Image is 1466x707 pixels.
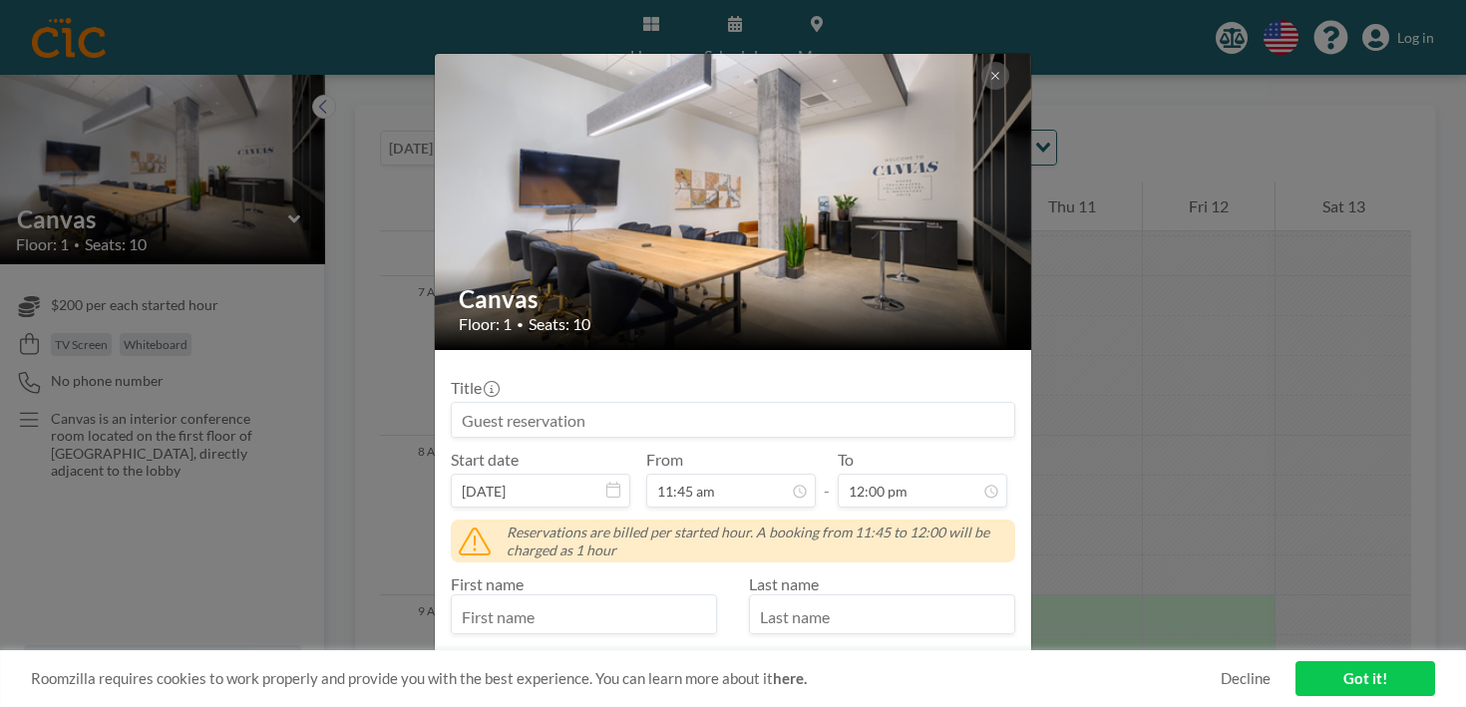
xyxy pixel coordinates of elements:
a: Decline [1221,669,1271,688]
label: To [838,450,854,470]
a: Got it! [1295,661,1435,696]
label: Last name [749,574,819,593]
label: From [646,450,683,470]
input: First name [452,599,716,633]
span: Roomzilla requires cookies to work properly and provide you with the best experience. You can lea... [31,669,1221,688]
span: • [517,317,524,332]
span: Seats: 10 [529,314,590,334]
label: Start date [451,450,519,470]
span: Reservations are billed per started hour. A booking from 11:45 to 12:00 will be charged as 1 hour [507,524,1007,558]
a: here. [773,669,807,687]
label: Title [451,378,498,398]
span: Floor: 1 [459,314,512,334]
input: Last name [750,599,1014,633]
label: First name [451,574,524,593]
h2: Canvas [459,284,1009,314]
img: 537.jpg [435,3,1033,402]
input: Guest reservation [452,403,1014,437]
span: - [824,457,830,501]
